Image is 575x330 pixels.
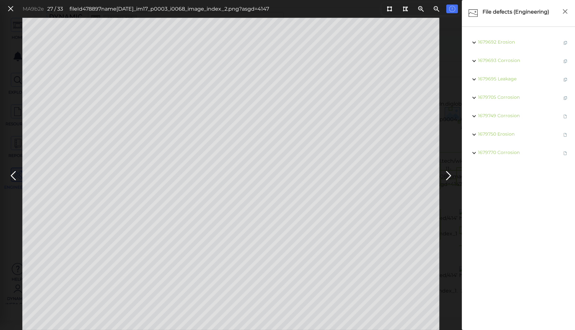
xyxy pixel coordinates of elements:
[478,150,496,155] span: 1679770
[465,33,572,52] div: 1679692 Erosion
[478,113,496,119] span: 1679749
[465,107,572,125] div: 1679749 Corrosion
[23,5,44,13] div: MA9b2e
[70,5,269,13] div: fileId 478897 name [DATE]_im17_p0003_i0068_image_index_2.png?asgd=4147
[498,57,520,63] span: Corrosion
[497,113,520,119] span: Corrosion
[497,150,520,155] span: Corrosion
[47,5,63,13] div: 27 / 33
[465,52,572,70] div: 1679693 Corrosion
[548,301,570,325] iframe: Chat
[478,94,496,100] span: 1679705
[465,70,572,88] div: 1679695 Leakage
[497,94,520,100] span: Corrosion
[465,125,572,144] div: 1679750 Erosion
[498,76,516,82] span: Leakage
[478,131,496,137] span: 1679750
[478,39,496,45] span: 1679692
[497,131,515,137] span: Erosion
[478,57,496,63] span: 1679693
[465,144,572,162] div: 1679770 Corrosion
[478,76,496,82] span: 1679695
[465,88,572,107] div: 1679705 Corrosion
[498,39,515,45] span: Erosion
[481,6,558,20] div: File defects (Engineering)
